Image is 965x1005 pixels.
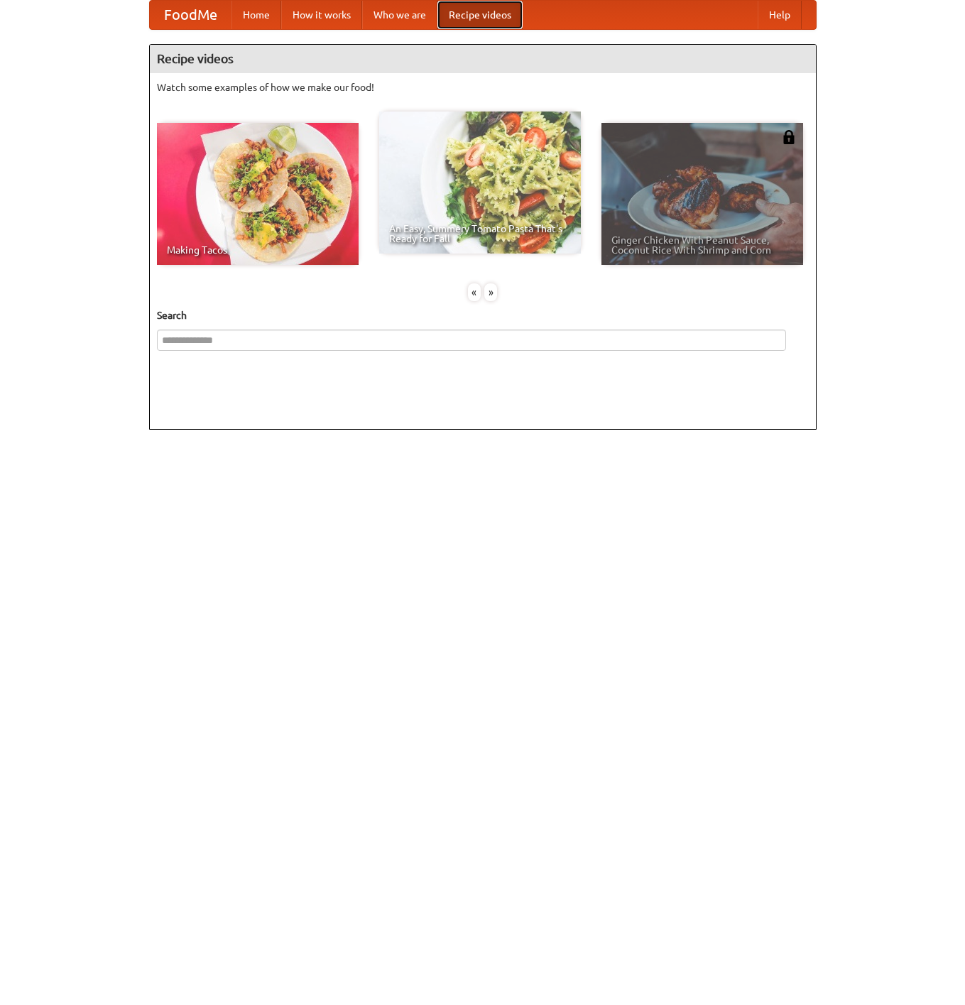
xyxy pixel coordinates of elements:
div: » [484,283,497,301]
a: An Easy, Summery Tomato Pasta That's Ready for Fall [379,112,581,254]
a: Making Tacos [157,123,359,265]
img: 483408.png [782,130,796,144]
h4: Recipe videos [150,45,816,73]
span: An Easy, Summery Tomato Pasta That's Ready for Fall [389,224,571,244]
a: FoodMe [150,1,231,29]
a: Home [231,1,281,29]
span: Making Tacos [167,245,349,255]
div: « [468,283,481,301]
a: Recipe videos [437,1,523,29]
a: How it works [281,1,362,29]
h5: Search [157,308,809,322]
a: Help [758,1,802,29]
p: Watch some examples of how we make our food! [157,80,809,94]
a: Who we are [362,1,437,29]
